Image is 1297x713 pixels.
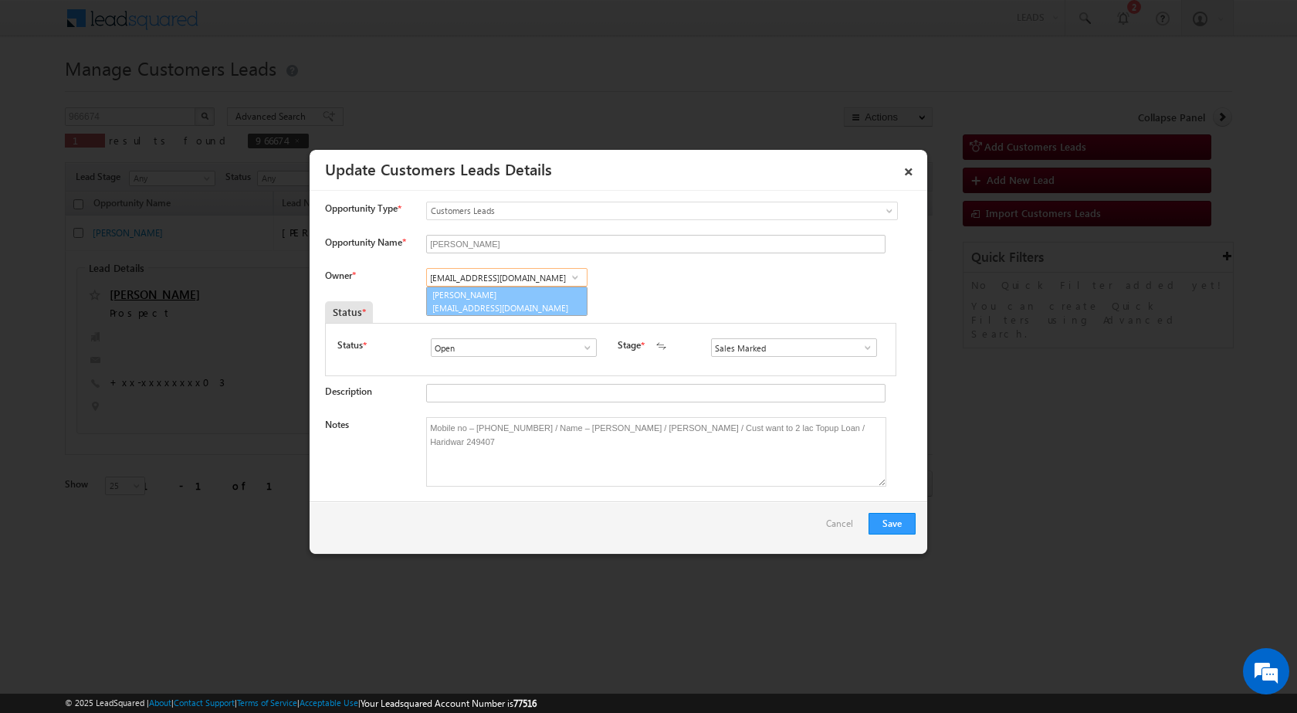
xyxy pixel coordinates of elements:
[826,513,861,542] a: Cancel
[20,143,282,463] textarea: Type your message and hit 'Enter'
[618,338,641,352] label: Stage
[210,476,280,497] em: Start Chat
[426,287,588,316] a: [PERSON_NAME]
[325,385,372,397] label: Description
[237,698,297,708] a: Terms of Service
[253,8,290,45] div: Minimize live chat window
[174,698,235,708] a: Contact Support
[431,338,597,357] input: Type to Search
[325,236,405,248] label: Opportunity Name
[574,340,593,355] a: Show All Items
[300,698,358,708] a: Acceptable Use
[325,419,349,430] label: Notes
[432,302,571,314] span: [EMAIL_ADDRESS][DOMAIN_NAME]
[337,338,363,352] label: Status
[426,202,898,220] a: Customers Leads
[711,338,877,357] input: Type to Search
[149,698,171,708] a: About
[426,268,588,287] input: Type to Search
[65,696,537,711] span: © 2025 LeadSquared | | | | |
[26,81,65,101] img: d_60004797649_company_0_60004797649
[325,301,373,323] div: Status
[869,513,916,535] button: Save
[896,155,922,182] a: ×
[427,204,835,218] span: Customers Leads
[80,81,259,101] div: Chat with us now
[325,202,398,216] span: Opportunity Type
[325,158,552,179] a: Update Customers Leads Details
[565,270,584,285] a: Show All Items
[854,340,873,355] a: Show All Items
[325,270,355,281] label: Owner
[361,698,537,709] span: Your Leadsquared Account Number is
[513,698,537,709] span: 77516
